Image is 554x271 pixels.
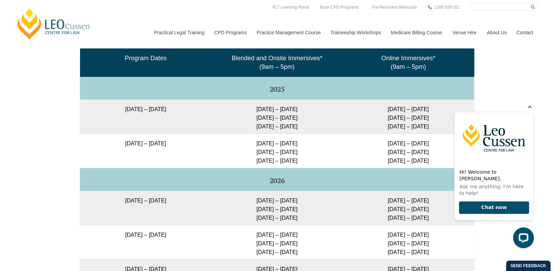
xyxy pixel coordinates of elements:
[80,225,211,259] td: [DATE] – [DATE]
[252,18,325,47] a: Practice Management Course
[449,106,537,254] iframe: LiveChat chat widget
[433,3,461,11] a: 1300 039 031
[211,134,343,168] td: [DATE] – [DATE] [DATE] – [DATE] [DATE] – [DATE]
[482,18,511,47] a: About Us
[447,18,482,47] a: Venue Hire
[209,18,251,47] a: CPD Programs
[80,191,211,225] td: [DATE] – [DATE]
[125,55,167,62] span: Program Dates
[11,78,80,91] p: Ask me anything. I’m here to help!
[318,3,360,11] a: Book CPD Programs
[64,121,85,142] button: Open LiveChat chat widget
[511,18,538,47] a: Contact
[83,85,471,93] h5: 2025
[231,55,322,70] span: Blended and Onsite Immersives* (9am – 5pm)
[343,99,474,134] td: [DATE] – [DATE] [DATE] – [DATE] [DATE] – [DATE]
[149,18,209,47] a: Practical Legal Training
[11,63,80,76] h2: Hi! Welcome to [PERSON_NAME].
[211,99,343,134] td: [DATE] – [DATE] [DATE] – [DATE] [DATE] – [DATE]
[83,177,471,184] h5: 2026
[343,225,474,259] td: [DATE] – [DATE] [DATE] – [DATE] [DATE] – [DATE]
[343,134,474,168] td: [DATE] – [DATE] [DATE] – [DATE] [DATE] – [DATE]
[271,3,311,11] a: PLT Learning Portal
[370,3,419,11] a: Pre-Recorded Webcasts
[343,191,474,225] td: [DATE] – [DATE] [DATE] – [DATE] [DATE] – [DATE]
[6,6,85,58] img: Leo Cussen Centre for Law Logo
[211,191,343,225] td: [DATE] – [DATE] [DATE] – [DATE] [DATE] – [DATE]
[386,18,447,47] a: Medicare Billing Course
[80,99,211,134] td: [DATE] – [DATE]
[381,55,435,70] span: Online Immersives* (9am – 5pm)
[211,225,343,259] td: [DATE] – [DATE] [DATE] – [DATE] [DATE] – [DATE]
[325,18,386,47] a: Traineeship Workshops
[434,5,460,10] span: 1300 039 031
[16,8,92,40] a: [PERSON_NAME] Centre for Law
[10,96,80,108] button: Chat now
[80,134,211,168] td: [DATE] – [DATE]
